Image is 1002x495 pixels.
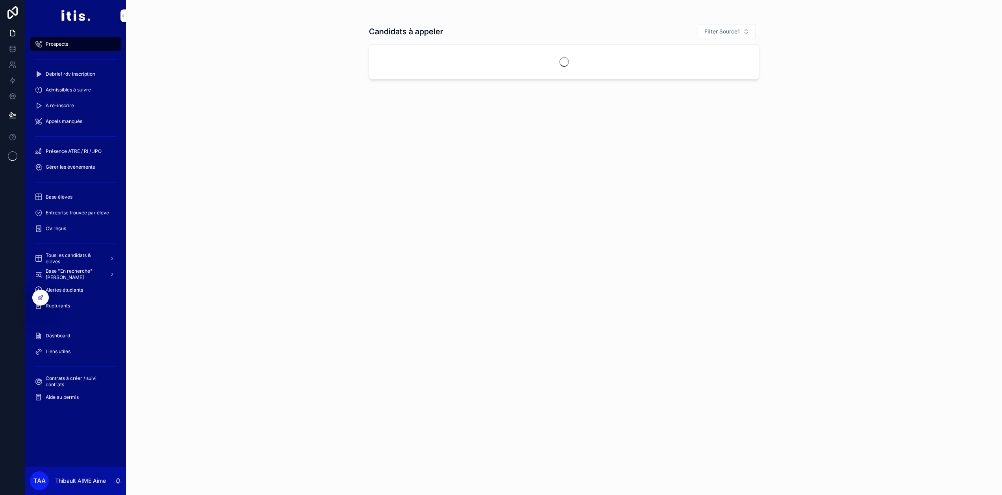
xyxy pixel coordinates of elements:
[61,9,90,22] img: App logo
[46,225,66,232] span: CV reçus
[46,102,74,109] span: A ré-inscrire
[30,344,121,359] a: Liens utiles
[46,287,83,293] span: Alertes étudiants
[46,210,109,216] span: Entreprise trouvée par élève
[46,375,113,388] span: Contrats à créer / suivi contrats
[33,476,46,486] span: TAA
[30,221,121,236] a: CV reçus
[46,41,68,47] span: Prospects
[30,283,121,297] a: Alertes étudiants
[30,329,121,343] a: Dashboard
[55,477,106,485] p: Thibault AIME Aime
[46,87,91,93] span: Admissibles à suivre
[46,71,95,77] span: Debrief rdv inscription
[30,67,121,81] a: Debrief rdv inscription
[30,190,121,204] a: Base élèves
[30,251,121,266] a: Tous les candidats & eleves
[30,37,121,51] a: Prospects
[46,333,70,339] span: Dashboard
[30,144,121,158] a: Présence ATRE / RI / JPO
[30,206,121,220] a: Entreprise trouvée par élève
[46,118,82,125] span: Appels manqués
[30,83,121,97] a: Admissibles à suivre
[46,148,102,154] span: Présence ATRE / RI / JPO
[30,160,121,174] a: Gérer les évènements
[30,390,121,404] a: Aide au permis
[30,99,121,113] a: A ré-inscrire
[46,348,70,355] span: Liens utiles
[369,26,443,37] h1: Candidats à appeler
[698,24,756,39] button: Select Button
[30,114,121,128] a: Appels manqués
[46,303,70,309] span: Rupturants
[46,164,95,170] span: Gérer les évènements
[46,394,79,400] span: Aide au permis
[704,28,740,35] span: Filter Source1
[30,374,121,389] a: Contrats à créer / suivi contrats
[30,267,121,281] a: Base "En recherche" [PERSON_NAME]
[46,194,72,200] span: Base élèves
[46,252,103,265] span: Tous les candidats & eleves
[30,299,121,313] a: Rupturants
[46,268,103,281] span: Base "En recherche" [PERSON_NAME]
[25,32,126,415] div: scrollable content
